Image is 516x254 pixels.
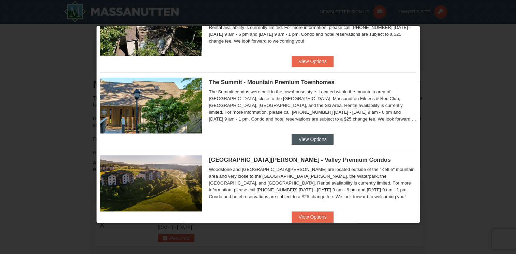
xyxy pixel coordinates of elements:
span: The Summit - Mountain Premium Townhomes [209,79,335,85]
button: View Options [292,134,333,145]
span: [GEOGRAPHIC_DATA][PERSON_NAME] - Valley Premium Condos [209,157,391,163]
div: Woodstone and [GEOGRAPHIC_DATA][PERSON_NAME] are located outside of the "Kettle" mountain area an... [209,166,416,200]
div: Located within the mountain area of [GEOGRAPHIC_DATA], close to the [GEOGRAPHIC_DATA], Massanutte... [209,11,416,45]
img: 19219041-4-ec11c166.jpg [100,155,202,211]
img: 19219034-1-0eee7e00.jpg [100,78,202,133]
div: The Summit condos were built in the townhouse style. Located within the mountain area of [GEOGRAP... [209,89,416,123]
button: View Options [292,211,333,222]
button: View Options [292,56,333,67]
